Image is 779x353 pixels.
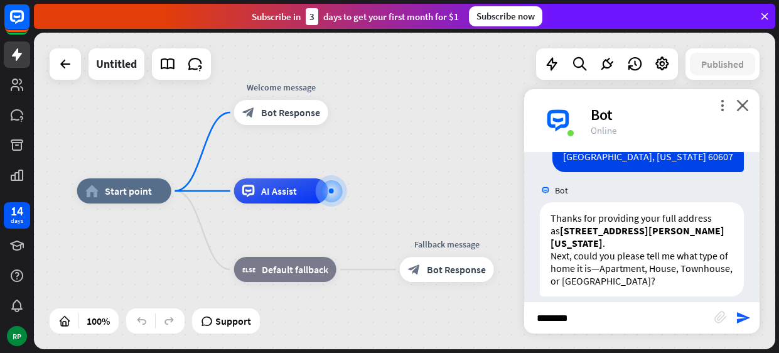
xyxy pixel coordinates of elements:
[390,238,503,251] div: Fallback message
[225,81,338,94] div: Welcome message
[261,106,320,119] span: Bot Response
[591,124,744,136] div: Online
[96,48,137,80] div: Untitled
[306,8,318,25] div: 3
[11,205,23,217] div: 14
[427,263,486,276] span: Bot Response
[552,141,744,172] div: [GEOGRAPHIC_DATA], [US_STATE] 60607
[408,263,421,276] i: block_bot_response
[714,311,727,323] i: block_attachment
[551,249,733,287] p: Next, could you please tell me what type of home it is—Apartment, House, Townhouse, or [GEOGRAPHI...
[551,224,724,249] strong: [STREET_ADDRESS][PERSON_NAME][US_STATE]
[105,185,152,197] span: Start point
[242,106,255,119] i: block_bot_response
[252,8,459,25] div: Subscribe in days to get your first month for $1
[716,99,728,111] i: more_vert
[262,263,328,276] span: Default fallback
[242,263,255,276] i: block_fallback
[7,326,27,346] div: RP
[11,217,23,225] div: days
[551,212,733,249] p: Thanks for providing your full address as .
[555,185,568,196] span: Bot
[736,310,751,325] i: send
[261,185,297,197] span: AI Assist
[10,5,48,43] button: Open LiveChat chat widget
[83,311,114,331] div: 100%
[215,311,251,331] span: Support
[4,202,30,229] a: 14 days
[469,6,542,26] div: Subscribe now
[591,105,744,124] div: Bot
[736,99,749,111] i: close
[690,53,755,75] button: Published
[85,185,99,197] i: home_2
